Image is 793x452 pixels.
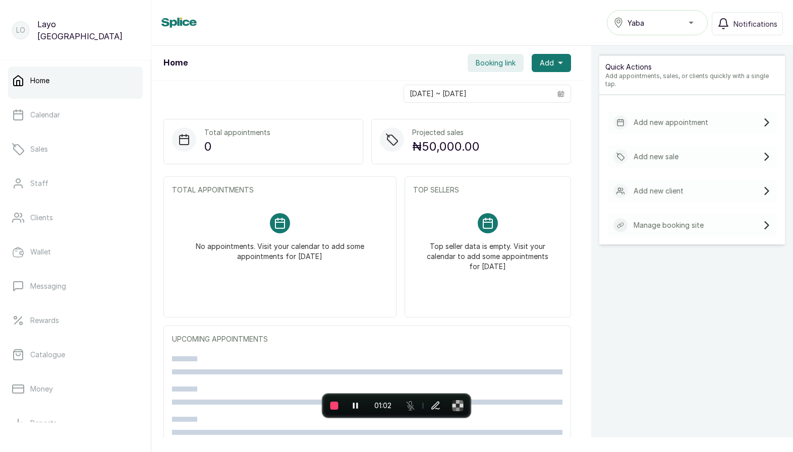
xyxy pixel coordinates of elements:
p: Add new appointment [634,117,708,127]
p: Catalogue [30,350,65,360]
a: Sales [8,135,143,163]
p: ₦50,000.00 [412,138,480,156]
span: Add [540,58,554,68]
p: Projected sales [412,127,480,138]
p: Add new sale [634,152,678,162]
p: Top seller data is empty. Visit your calendar to add some appointments for [DATE] [425,233,550,272]
a: Home [8,67,143,95]
h1: Home [163,57,188,69]
p: Reports [30,418,57,428]
p: TOP SELLERS [413,185,562,195]
p: Rewards [30,315,59,326]
a: Clients [8,204,143,232]
p: Add new client [634,186,684,196]
a: Rewards [8,306,143,335]
p: UPCOMING APPOINTMENTS [172,334,562,344]
span: Notifications [733,19,777,29]
p: Money [30,384,53,394]
p: Clients [30,213,53,223]
p: Sales [30,144,48,154]
p: No appointments. Visit your calendar to add some appointments for [DATE] [184,233,376,262]
p: TOTAL APPOINTMENTS [172,185,388,195]
button: Yaba [607,10,708,35]
button: Add [532,54,571,72]
p: Manage booking site [634,220,704,230]
button: Booking link [468,54,524,72]
a: Reports [8,409,143,437]
p: Total appointments [204,127,270,138]
p: Wallet [30,247,51,257]
p: Messaging [30,281,66,291]
a: Messaging [8,272,143,300]
input: Select date [404,85,551,102]
span: Booking link [476,58,516,68]
p: Add appointments, sales, or clients quickly with a single tap. [605,72,779,88]
p: Calendar [30,110,60,120]
p: 0 [204,138,270,156]
a: Money [8,375,143,403]
a: Calendar [8,101,143,129]
span: Yaba [628,18,644,28]
p: Home [30,76,49,86]
a: Staff [8,169,143,198]
p: Staff [30,178,48,188]
a: Catalogue [8,341,143,369]
p: Layo [GEOGRAPHIC_DATA] [37,18,139,42]
svg: calendar [557,90,564,97]
a: Wallet [8,238,143,266]
p: Quick Actions [605,62,779,72]
button: Notifications [712,12,783,35]
p: LO [16,25,25,35]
